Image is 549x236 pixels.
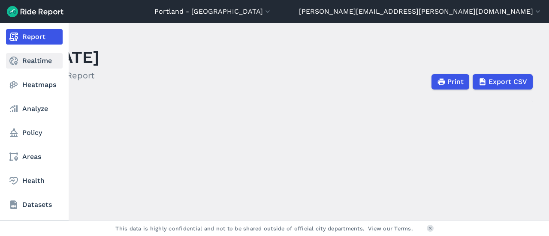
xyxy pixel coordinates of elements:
[6,173,63,188] a: Health
[6,77,63,93] a: Heatmaps
[44,45,100,69] h1: [DATE]
[7,6,63,17] img: Ride Report
[473,74,533,90] button: Export CSV
[6,29,63,45] a: Report
[6,197,63,212] a: Datasets
[154,6,272,17] button: Portland - [GEOGRAPHIC_DATA]
[6,125,63,140] a: Policy
[44,69,100,82] h2: Daily Report
[368,224,413,233] a: View our Terms.
[6,149,63,164] a: Areas
[447,77,464,87] span: Print
[6,101,63,117] a: Analyze
[299,6,542,17] button: [PERSON_NAME][EMAIL_ADDRESS][PERSON_NAME][DOMAIN_NAME]
[431,74,469,90] button: Print
[6,53,63,69] a: Realtime
[489,77,527,87] span: Export CSV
